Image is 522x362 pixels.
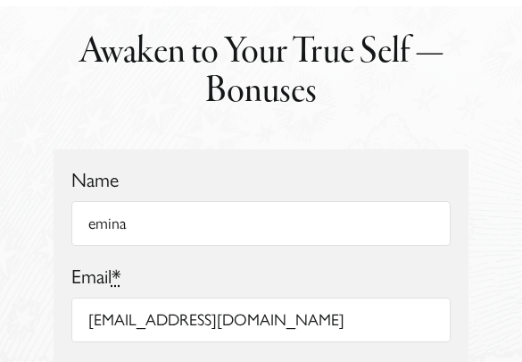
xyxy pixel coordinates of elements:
input: youremail@gmail.com * [71,298,451,342]
h2: Awaken to Your True Self — Bonuses [27,33,495,112]
input: Your Name [71,201,451,246]
label: Email [71,265,121,289]
label: Name [71,168,119,192]
abbr: required [112,265,121,289]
